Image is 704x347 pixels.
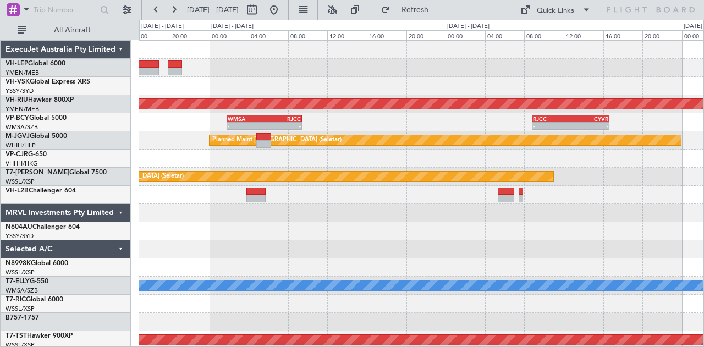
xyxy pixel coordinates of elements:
[34,2,97,18] input: Trip Number
[5,260,68,267] a: N8998KGlobal 6000
[406,30,446,40] div: 20:00
[533,115,570,122] div: RJCC
[5,123,38,131] a: WMSA/SZB
[5,296,63,303] a: T7-RICGlobal 6000
[5,60,65,67] a: VH-LEPGlobal 6000
[187,5,239,15] span: [DATE] - [DATE]
[130,30,170,40] div: 16:00
[5,115,29,122] span: VP-BCY
[5,224,80,230] a: N604AUChallenger 604
[642,30,682,40] div: 20:00
[5,133,30,140] span: M-JGVJ
[212,132,342,148] div: Planned Maint [GEOGRAPHIC_DATA] (Seletar)
[5,278,30,285] span: T7-ELLY
[571,123,608,129] div: -
[5,105,39,113] a: YMEN/MEB
[12,21,119,39] button: All Aircraft
[5,97,28,103] span: VH-RIU
[5,60,28,67] span: VH-LEP
[5,87,34,95] a: YSSY/SYD
[170,30,210,40] div: 20:00
[211,22,254,31] div: [DATE] - [DATE]
[5,315,39,321] a: B757-1757
[447,22,490,31] div: [DATE] - [DATE]
[5,97,74,103] a: VH-RIUHawker 800XP
[228,115,264,122] div: WMSA
[524,30,564,40] div: 08:00
[5,79,30,85] span: VH-VSK
[603,30,643,40] div: 16:00
[376,1,442,19] button: Refresh
[392,6,438,14] span: Refresh
[537,5,574,16] div: Quick Links
[5,169,107,176] a: T7-[PERSON_NAME]Global 7500
[5,305,35,313] a: WSSL/XSP
[515,1,596,19] button: Quick Links
[5,188,76,194] a: VH-L2BChallenger 604
[5,188,29,194] span: VH-L2B
[5,260,31,267] span: N8998K
[5,151,28,158] span: VP-CJR
[5,141,36,150] a: WIHH/HLP
[265,115,301,122] div: RJCC
[5,287,38,295] a: WMSA/SZB
[446,30,485,40] div: 00:00
[5,133,67,140] a: M-JGVJGlobal 5000
[5,224,32,230] span: N604AU
[5,178,35,186] a: WSSL/XSP
[265,123,301,129] div: -
[327,30,367,40] div: 12:00
[5,115,67,122] a: VP-BCYGlobal 5000
[5,268,35,277] a: WSSL/XSP
[5,333,73,339] a: T7-TSTHawker 900XP
[5,296,26,303] span: T7-RIC
[5,232,34,240] a: YSSY/SYD
[5,315,28,321] span: B757-1
[5,79,90,85] a: VH-VSKGlobal Express XRS
[5,69,39,77] a: YMEN/MEB
[210,30,249,40] div: 00:00
[29,26,116,34] span: All Aircraft
[571,115,608,122] div: CYVR
[5,333,27,339] span: T7-TST
[564,30,603,40] div: 12:00
[249,30,288,40] div: 04:00
[5,159,38,168] a: VHHH/HKG
[367,30,406,40] div: 16:00
[5,278,48,285] a: T7-ELLYG-550
[288,30,328,40] div: 08:00
[141,22,184,31] div: [DATE] - [DATE]
[485,30,525,40] div: 04:00
[5,151,47,158] a: VP-CJRG-650
[5,169,69,176] span: T7-[PERSON_NAME]
[228,123,264,129] div: -
[533,123,570,129] div: -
